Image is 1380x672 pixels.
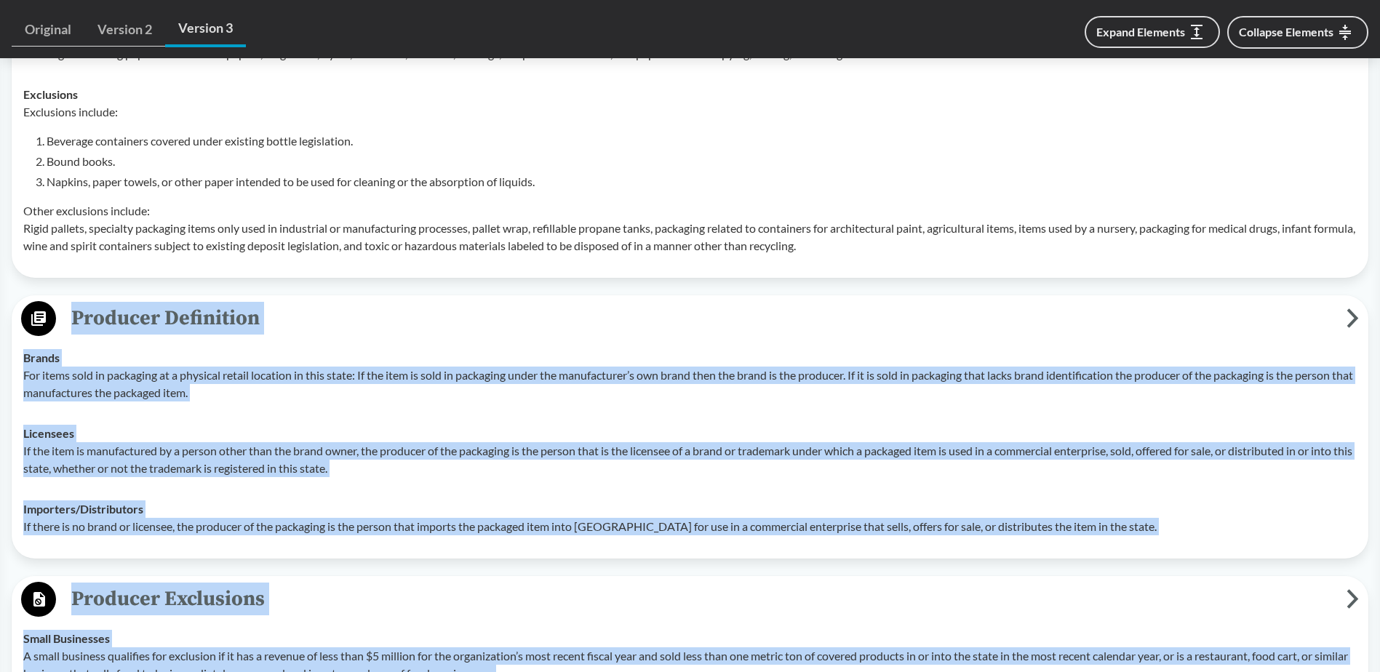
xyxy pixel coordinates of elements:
p: Exclusions include: [23,103,1357,121]
button: Producer Definition [17,300,1363,337]
strong: Licensees [23,426,74,440]
li: Bound books. [47,153,1357,170]
button: Expand Elements [1085,16,1220,48]
a: Original [12,13,84,47]
p: If there is no brand or licensee, the producer of the packaging is the person that imports the pa... [23,518,1357,535]
button: Collapse Elements [1227,16,1368,49]
li: Beverage containers covered under existing bottle legislation. [47,132,1357,150]
span: Producer Definition [56,302,1347,335]
strong: Importers/​Distributors [23,502,143,516]
button: Producer Exclusions [17,581,1363,618]
a: Version 3 [165,12,246,47]
a: Version 2 [84,13,165,47]
p: For items sold in packaging at a physical retail location in this state: If the item is sold in p... [23,367,1357,401]
p: Other exclusions include: Rigid pallets, specialty packaging items only used in industrial or man... [23,202,1357,255]
strong: Brands [23,351,60,364]
li: Napkins, paper towels, or other paper intended to be used for cleaning or the absorption of liquids. [47,173,1357,191]
span: Producer Exclusions [56,583,1347,615]
strong: Exclusions [23,87,78,101]
p: If the item is manufactured by a person other than the brand owner, the producer of the packaging... [23,442,1357,477]
strong: Small Businesses [23,631,110,645]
